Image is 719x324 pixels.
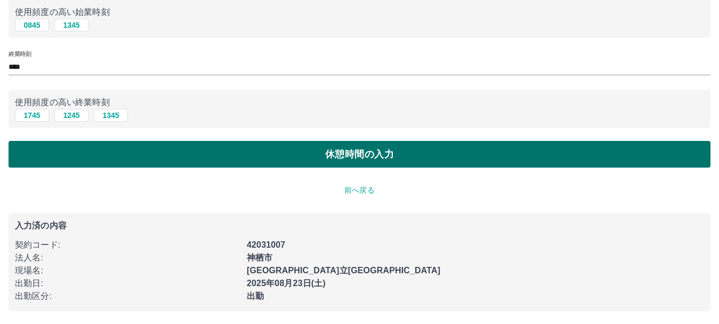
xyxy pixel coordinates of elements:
[247,266,440,275] b: [GEOGRAPHIC_DATA]立[GEOGRAPHIC_DATA]
[15,96,704,109] p: 使用頻度の高い終業時刻
[247,279,326,288] b: 2025年08月23日(土)
[9,141,710,168] button: 休憩時間の入力
[94,109,128,122] button: 1345
[15,251,240,264] p: 法人名 :
[9,185,710,196] p: 前へ戻る
[15,6,704,19] p: 使用頻度の高い始業時刻
[247,253,272,262] b: 神栖市
[247,291,264,301] b: 出勤
[9,50,31,58] label: 終業時刻
[15,222,704,230] p: 入力済の内容
[15,109,49,122] button: 1745
[15,264,240,277] p: 現場名 :
[247,240,285,249] b: 42031007
[54,19,88,31] button: 1345
[15,277,240,290] p: 出勤日 :
[15,19,49,31] button: 0845
[15,239,240,251] p: 契約コード :
[15,290,240,303] p: 出勤区分 :
[54,109,88,122] button: 1245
